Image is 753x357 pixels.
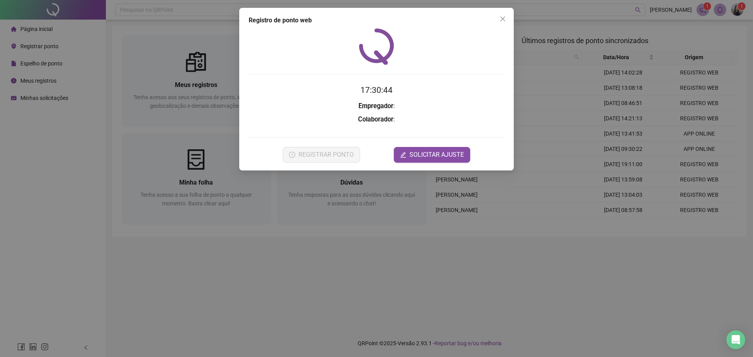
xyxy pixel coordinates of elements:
[359,28,394,65] img: QRPoint
[249,16,504,25] div: Registro de ponto web
[394,147,470,163] button: editSOLICITAR AJUSTE
[726,330,745,349] div: Open Intercom Messenger
[500,16,506,22] span: close
[249,101,504,111] h3: :
[283,147,360,163] button: REGISTRAR PONTO
[360,85,393,95] time: 17:30:44
[409,150,464,159] span: SOLICITAR AJUSTE
[249,114,504,125] h3: :
[400,152,406,158] span: edit
[358,102,393,110] strong: Empregador
[358,116,393,123] strong: Colaborador
[497,13,509,25] button: Close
